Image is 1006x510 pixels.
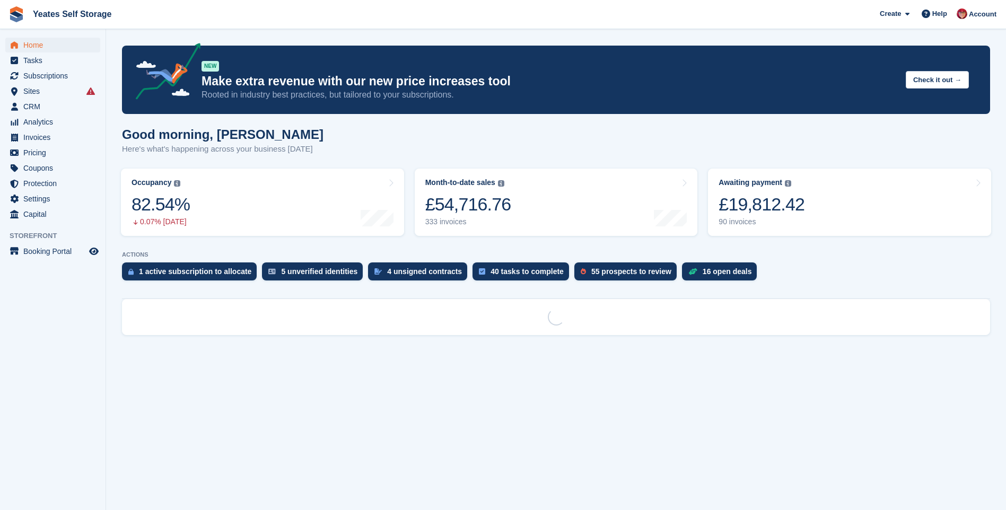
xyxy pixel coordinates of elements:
img: deal-1b604bf984904fb50ccaf53a9ad4b4a5d6e5aea283cecdc64d6e3604feb123c2.svg [688,268,697,275]
a: menu [5,38,100,52]
a: menu [5,68,100,83]
img: stora-icon-8386f47178a22dfd0bd8f6a31ec36ba5ce8667c1dd55bd0f319d3a0aa187defe.svg [8,6,24,22]
img: task-75834270c22a3079a89374b754ae025e5fb1db73e45f91037f5363f120a921f8.svg [479,268,485,275]
img: prospect-51fa495bee0391a8d652442698ab0144808aea92771e9ea1ae160a38d050c398.svg [581,268,586,275]
img: price-adjustments-announcement-icon-8257ccfd72463d97f412b2fc003d46551f7dbcb40ab6d574587a9cd5c0d94... [127,43,201,103]
img: Wendie Tanner [957,8,967,19]
span: Home [23,38,87,52]
a: 1 active subscription to allocate [122,262,262,286]
a: 4 unsigned contracts [368,262,473,286]
a: menu [5,130,100,145]
span: Pricing [23,145,87,160]
a: 55 prospects to review [574,262,682,286]
a: menu [5,207,100,222]
span: Protection [23,176,87,191]
div: 5 unverified identities [281,267,357,276]
span: Booking Portal [23,244,87,259]
div: 16 open deals [703,267,752,276]
a: Yeates Self Storage [29,5,116,23]
div: £19,812.42 [719,194,804,215]
a: menu [5,191,100,206]
a: menu [5,99,100,114]
p: Here's what's happening across your business [DATE] [122,143,323,155]
p: ACTIONS [122,251,990,258]
a: Occupancy 82.54% 0.07% [DATE] [121,169,404,236]
img: contract_signature_icon-13c848040528278c33f63329250d36e43548de30e8caae1d1a13099fd9432cc5.svg [374,268,382,275]
a: 5 unverified identities [262,262,368,286]
a: 40 tasks to complete [473,262,574,286]
span: Help [932,8,947,19]
span: Settings [23,191,87,206]
span: Invoices [23,130,87,145]
img: icon-info-grey-7440780725fd019a000dd9b08b2336e03edf1995a4989e88bcd33f0948082b44.svg [785,180,791,187]
span: Account [969,9,996,20]
img: icon-info-grey-7440780725fd019a000dd9b08b2336e03edf1995a4989e88bcd33f0948082b44.svg [174,180,180,187]
div: 55 prospects to review [591,267,671,276]
h1: Good morning, [PERSON_NAME] [122,127,323,142]
span: Tasks [23,53,87,68]
a: menu [5,84,100,99]
a: menu [5,161,100,175]
a: menu [5,244,100,259]
span: Analytics [23,115,87,129]
a: menu [5,176,100,191]
a: menu [5,53,100,68]
div: NEW [202,61,219,72]
p: Rooted in industry best practices, but tailored to your subscriptions. [202,89,897,101]
a: menu [5,115,100,129]
button: Check it out → [906,71,969,89]
a: 16 open deals [682,262,763,286]
a: Awaiting payment £19,812.42 90 invoices [708,169,991,236]
span: CRM [23,99,87,114]
div: 82.54% [132,194,190,215]
div: 0.07% [DATE] [132,217,190,226]
span: Sites [23,84,87,99]
div: Occupancy [132,178,171,187]
div: 40 tasks to complete [491,267,564,276]
p: Make extra revenue with our new price increases tool [202,74,897,89]
img: icon-info-grey-7440780725fd019a000dd9b08b2336e03edf1995a4989e88bcd33f0948082b44.svg [498,180,504,187]
div: 333 invoices [425,217,511,226]
span: Storefront [10,231,106,241]
img: verify_identity-adf6edd0f0f0b5bbfe63781bf79b02c33cf7c696d77639b501bdc392416b5a36.svg [268,268,276,275]
img: active_subscription_to_allocate_icon-d502201f5373d7db506a760aba3b589e785aa758c864c3986d89f69b8ff3... [128,268,134,275]
span: Create [880,8,901,19]
div: Awaiting payment [719,178,782,187]
a: Month-to-date sales £54,716.76 333 invoices [415,169,698,236]
div: 90 invoices [719,217,804,226]
div: 1 active subscription to allocate [139,267,251,276]
i: Smart entry sync failures have occurred [86,87,95,95]
a: Preview store [88,245,100,258]
span: Coupons [23,161,87,175]
span: Capital [23,207,87,222]
span: Subscriptions [23,68,87,83]
div: £54,716.76 [425,194,511,215]
div: 4 unsigned contracts [387,267,462,276]
div: Month-to-date sales [425,178,495,187]
a: menu [5,145,100,160]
